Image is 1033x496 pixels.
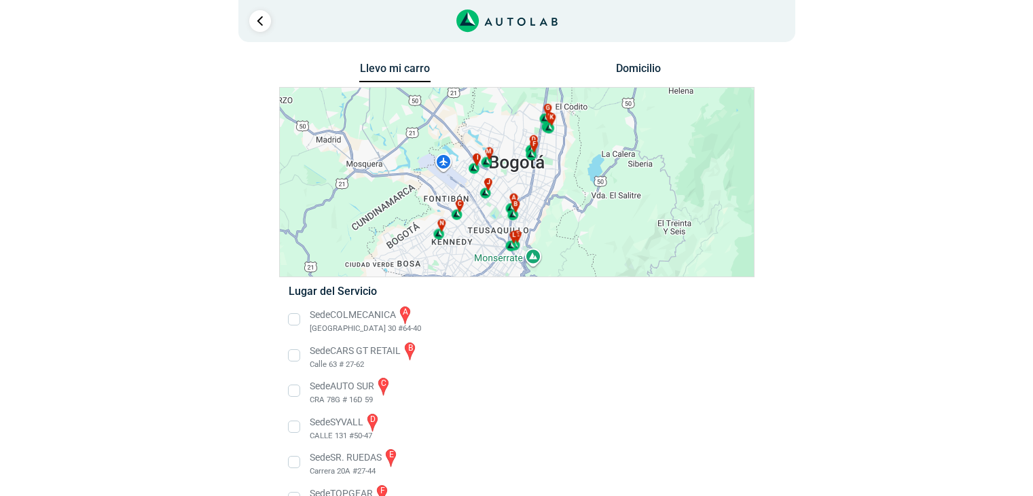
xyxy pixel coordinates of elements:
span: g [545,104,549,113]
span: f [532,140,536,149]
span: n [439,219,443,228]
span: e [515,230,519,240]
span: i [477,154,479,163]
h5: Lugar del Servicio [289,285,744,298]
span: h [547,112,551,122]
span: a [511,194,515,203]
span: d [531,135,535,145]
span: b [513,200,518,209]
a: Ir al paso anterior [249,10,271,32]
span: c [457,200,461,209]
a: Link al sitio de autolab [456,14,558,26]
button: Llevo mi carro [359,62,431,83]
button: Domicilio [602,62,674,82]
span: l [512,231,515,241]
span: j [486,178,490,188]
span: k [549,113,554,122]
span: m [486,147,491,157]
